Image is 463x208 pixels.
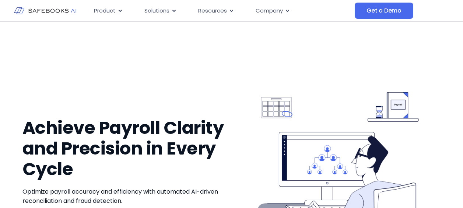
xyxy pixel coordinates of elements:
span: Resources [198,7,227,15]
span: Company [256,7,283,15]
nav: Menu [88,4,355,18]
span: Optimize payroll accuracy and efficiency with automated AI-driven reconciliation and fraud detect... [22,187,218,205]
div: Menu Toggle [88,4,355,18]
a: Get a Demo [355,3,413,19]
span: Get a Demo [366,7,401,14]
h1: Achieve Payroll Clarity and Precision in Every Cycle [22,118,228,180]
span: Product [94,7,116,15]
span: Solutions [144,7,169,15]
